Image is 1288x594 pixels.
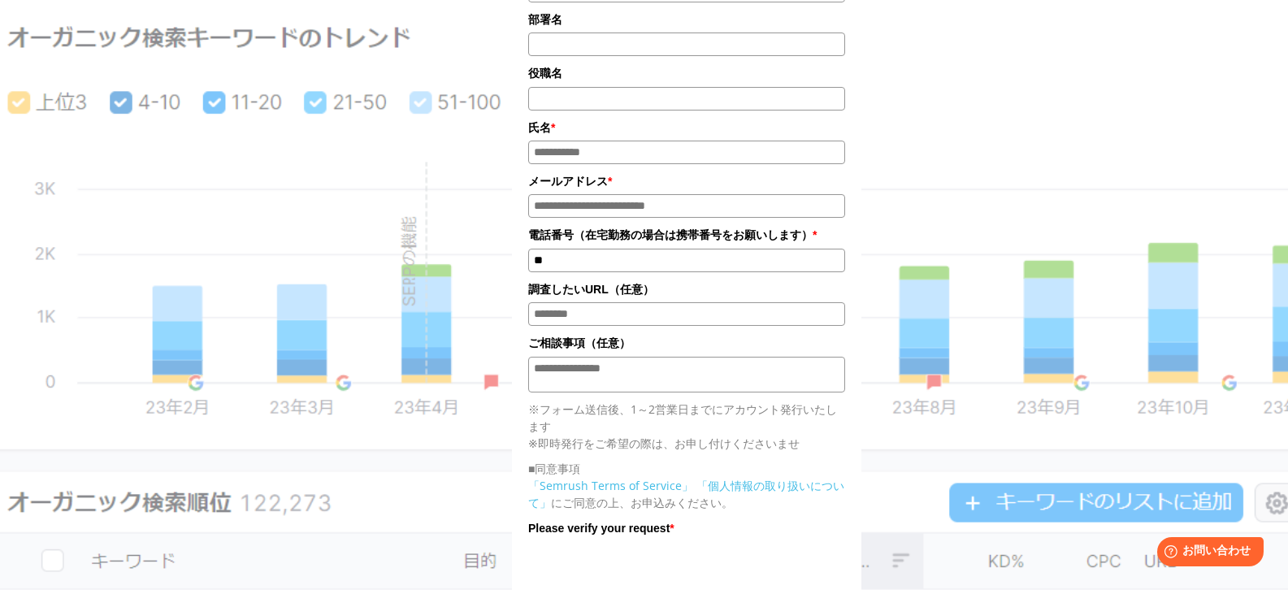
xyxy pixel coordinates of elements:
[528,519,845,537] label: Please verify your request
[528,119,845,137] label: 氏名
[1143,531,1270,576] iframe: Help widget launcher
[528,11,845,28] label: 部署名
[528,334,845,352] label: ご相談事項（任意）
[528,226,845,244] label: 電話番号（在宅勤務の場合は携帯番号をお願いします）
[528,401,845,452] p: ※フォーム送信後、1～2営業日までにアカウント発行いたします ※即時発行をご希望の際は、お申し付けくださいませ
[528,172,845,190] label: メールアドレス
[528,478,844,510] a: 「個人情報の取り扱いについて」
[528,460,845,477] p: ■同意事項
[528,478,693,493] a: 「Semrush Terms of Service」
[528,477,845,511] p: にご同意の上、お申込みください。
[528,280,845,298] label: 調査したいURL（任意）
[528,64,845,82] label: 役職名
